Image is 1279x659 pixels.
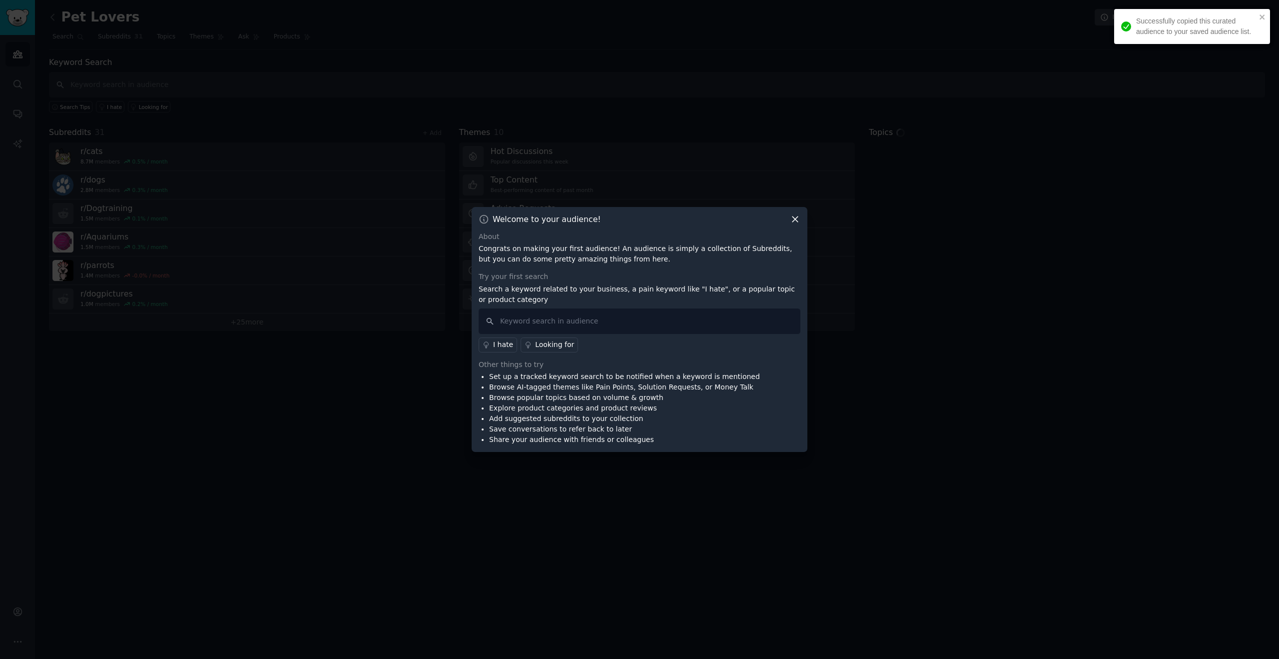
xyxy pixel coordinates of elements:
h3: Welcome to your audience! [493,214,601,224]
li: Save conversations to refer back to later [489,424,760,434]
div: Looking for [535,339,574,350]
li: Browse AI-tagged themes like Pain Points, Solution Requests, or Money Talk [489,382,760,392]
a: I hate [479,337,517,352]
div: Other things to try [479,359,800,370]
input: Keyword search in audience [479,308,800,334]
div: About [479,231,800,242]
div: Successfully copied this curated audience to your saved audience list. [1136,16,1256,37]
li: Browse popular topics based on volume & growth [489,392,760,403]
div: I hate [493,339,513,350]
li: Explore product categories and product reviews [489,403,760,413]
li: Add suggested subreddits to your collection [489,413,760,424]
a: Looking for [521,337,578,352]
p: Congrats on making your first audience! An audience is simply a collection of Subreddits, but you... [479,243,800,264]
p: Search a keyword related to your business, a pain keyword like "I hate", or a popular topic or pr... [479,284,800,305]
button: close [1259,13,1266,21]
div: Try your first search [479,271,800,282]
li: Set up a tracked keyword search to be notified when a keyword is mentioned [489,371,760,382]
li: Share your audience with friends or colleagues [489,434,760,445]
